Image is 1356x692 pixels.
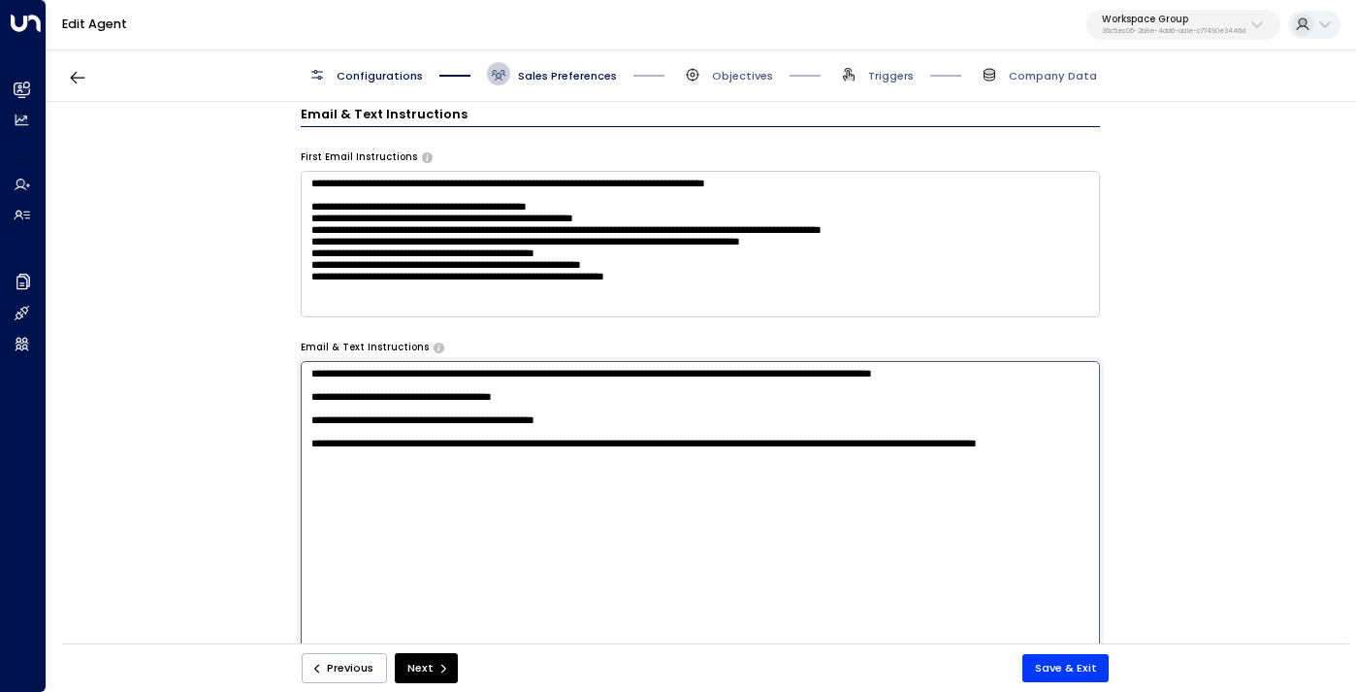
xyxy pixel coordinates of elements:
button: Specify instructions for the agent's first email only, such as introductory content, special offe... [422,152,433,162]
button: Next [395,653,458,683]
button: Provide any specific instructions you want the agent to follow only when responding to leads via ... [434,343,444,352]
p: Workspace Group [1102,14,1245,25]
span: Company Data [1009,68,1097,83]
span: Configurations [337,68,423,83]
h3: Email & Text Instructions [301,105,1100,127]
button: Previous [302,653,387,683]
button: Workspace Group36c5ec06-2b8e-4dd6-aa1e-c77490e3446d [1086,10,1280,41]
label: Email & Text Instructions [301,341,429,354]
span: Triggers [868,68,914,83]
span: Objectives [712,68,773,83]
label: First Email Instructions [301,150,417,164]
button: Save & Exit [1022,654,1110,682]
a: Edit Agent [62,16,127,32]
p: 36c5ec06-2b8e-4dd6-aa1e-c77490e3446d [1102,27,1245,35]
span: Sales Preferences [518,68,617,83]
